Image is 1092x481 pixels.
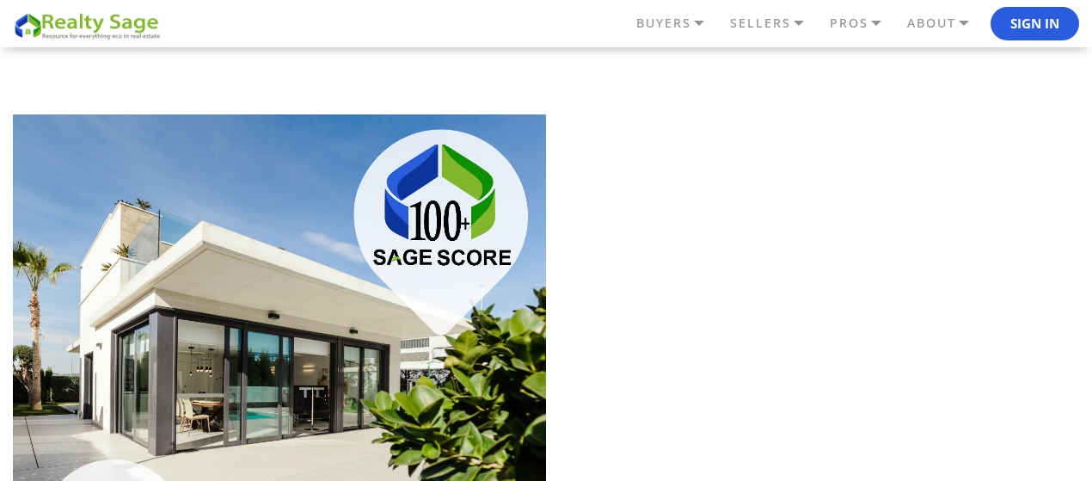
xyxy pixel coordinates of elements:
[991,7,1079,41] button: Sign In
[13,10,168,40] img: REALTY SAGE
[903,9,991,38] a: ABOUT
[825,9,903,38] a: PROS
[726,9,825,38] a: SELLERS
[632,9,726,38] a: BUYERS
